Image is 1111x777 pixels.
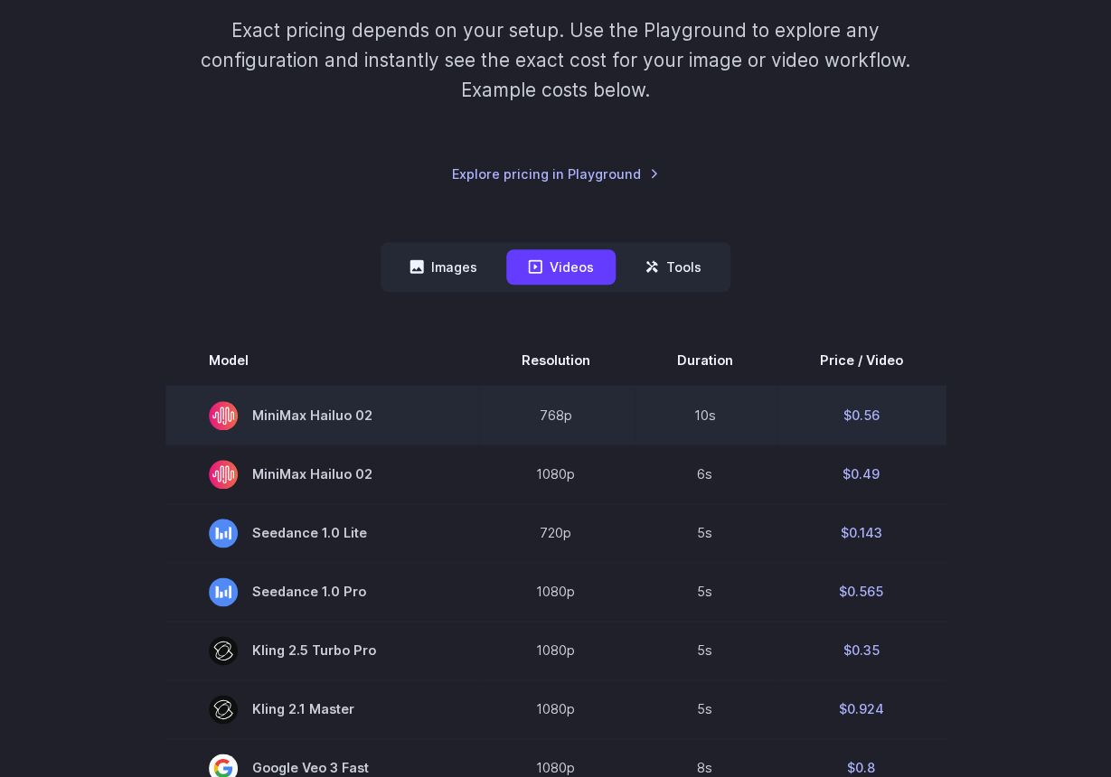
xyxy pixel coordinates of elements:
a: Explore pricing in Playground [452,164,659,184]
td: 6s [634,445,777,503]
p: Exact pricing depends on your setup. Use the Playground to explore any configuration and instantl... [182,15,929,106]
td: 5s [634,562,777,621]
th: Price / Video [777,335,946,386]
td: 5s [634,679,777,738]
span: MiniMax Hailuo 02 [209,401,435,430]
button: Videos [506,249,616,285]
td: $0.56 [777,386,946,445]
td: $0.143 [777,503,946,562]
td: $0.35 [777,621,946,679]
button: Images [388,249,499,285]
td: 10s [634,386,777,445]
span: MiniMax Hailuo 02 [209,460,435,489]
span: Seedance 1.0 Pro [209,577,435,606]
td: 1080p [478,445,634,503]
span: Kling 2.1 Master [209,695,435,724]
td: 720p [478,503,634,562]
td: 1080p [478,679,634,738]
td: 5s [634,503,777,562]
td: $0.49 [777,445,946,503]
td: 5s [634,621,777,679]
th: Model [165,335,478,386]
span: Kling 2.5 Turbo Pro [209,636,435,665]
td: 1080p [478,621,634,679]
td: 1080p [478,562,634,621]
button: Tools [623,249,723,285]
th: Duration [634,335,777,386]
td: $0.565 [777,562,946,621]
th: Resolution [478,335,634,386]
td: 768p [478,386,634,445]
td: $0.924 [777,679,946,738]
span: Seedance 1.0 Lite [209,519,435,548]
